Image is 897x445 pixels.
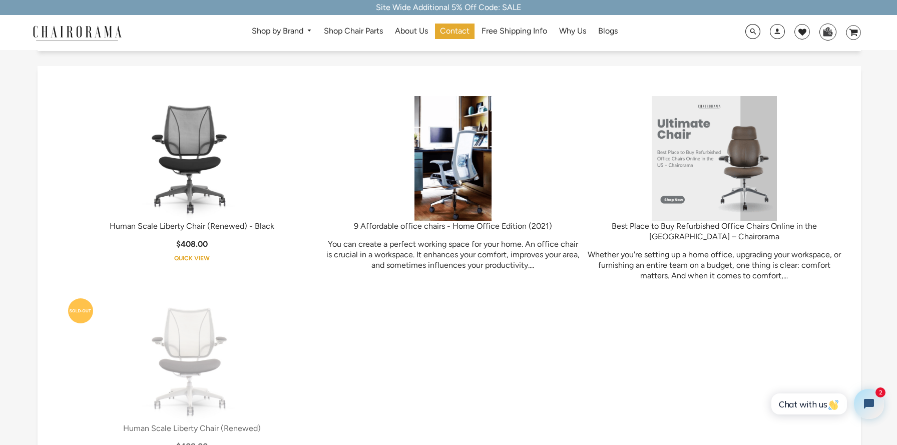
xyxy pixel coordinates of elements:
[324,26,383,37] span: Shop Chair Parts
[110,221,274,231] a: Human Scale Liberty Chair (Renewed) - Black
[559,26,586,37] span: Why Us
[435,24,475,39] a: Contact
[129,298,254,423] img: Human Scale Liberty Chair (Renewed) - chairorama
[69,308,91,313] text: SOLD-OUT
[123,423,261,433] a: Human Scale Liberty Chair (Renewed)
[27,24,127,42] img: chairorama
[554,24,591,39] a: Why Us
[326,96,580,221] a: Used Office Chairs
[170,24,700,42] nav: DesktopNavigation
[176,239,208,249] span: $408.00
[593,24,623,39] a: Blogs
[129,96,254,221] img: Human Scale Liberty Chair (Renewed) - Black - chairorama
[354,221,552,231] a: 9 Affordable office chairs - Home Office Edition (2021)
[587,250,841,281] p: Whether you're setting up a home office, upgrading your workspace, or furnishing an entire team o...
[598,26,618,37] span: Blogs
[395,26,428,37] span: About Us
[414,96,492,221] img: Used Office Chairs
[482,26,547,37] span: Free Shipping Info
[477,24,552,39] a: Free Shipping Info
[820,24,835,39] img: WhatsApp_Image_2024-07-12_at_16.23.01.webp
[612,221,817,241] a: Best Place to Buy Refurbished Office Chairs Online in the [GEOGRAPHIC_DATA] – Chairorama
[65,255,319,263] a: Quick View
[65,96,319,221] a: Human Scale Liberty Chair (Renewed) - Black - chairorama
[390,24,433,39] a: About Us
[326,239,580,270] p: You can create a perfect working space for your home. An office chair is crucial in a workspace. ...
[247,24,317,39] a: Shop by Brand
[440,26,470,37] span: Contact
[652,96,777,221] img: Best Place to Buy Refurbished Office Chairs Online in the US – Chairorama
[319,24,388,39] a: Shop Chair Parts
[587,96,841,221] a: Best Place to Buy Refurbished Office Chairs Online in the US – Chairorama
[760,380,892,427] iframe: Tidio Chat
[65,298,319,423] a: Human Scale Liberty Chair (Renewed) - chairorama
